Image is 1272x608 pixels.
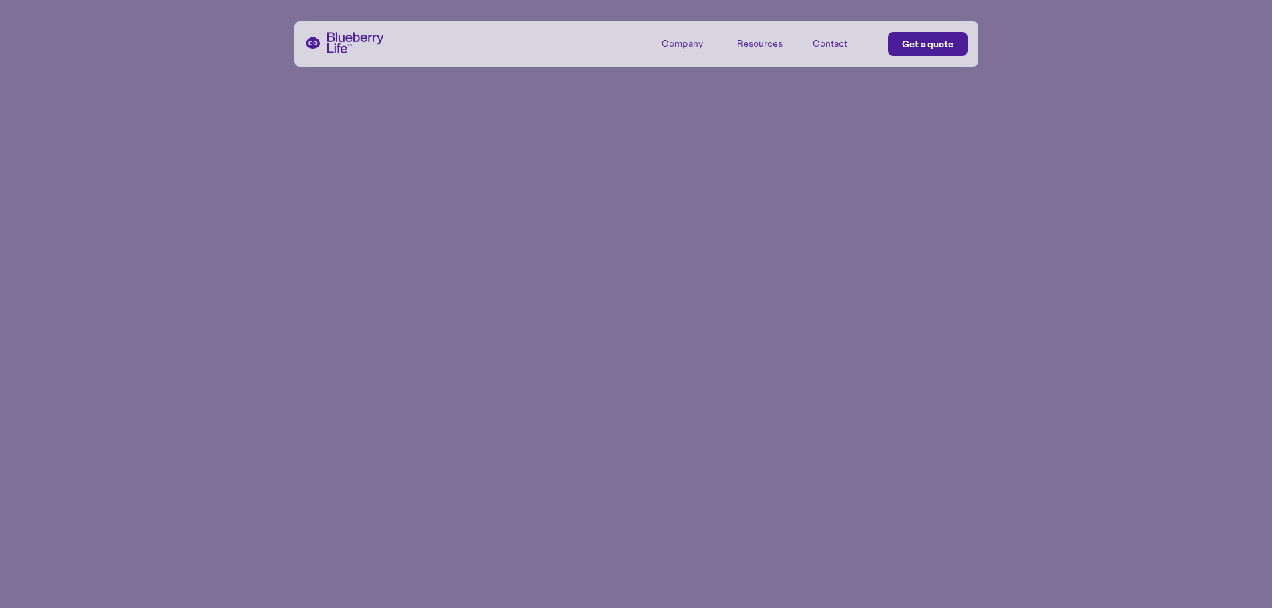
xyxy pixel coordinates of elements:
a: Contact [813,32,873,54]
div: Contact [813,38,847,49]
div: Resources [737,32,797,54]
a: Get a quote [888,32,968,56]
div: Company [662,32,722,54]
div: Company [662,38,703,49]
div: Resources [737,38,783,49]
a: home [305,32,384,53]
div: Get a quote [902,37,953,51]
